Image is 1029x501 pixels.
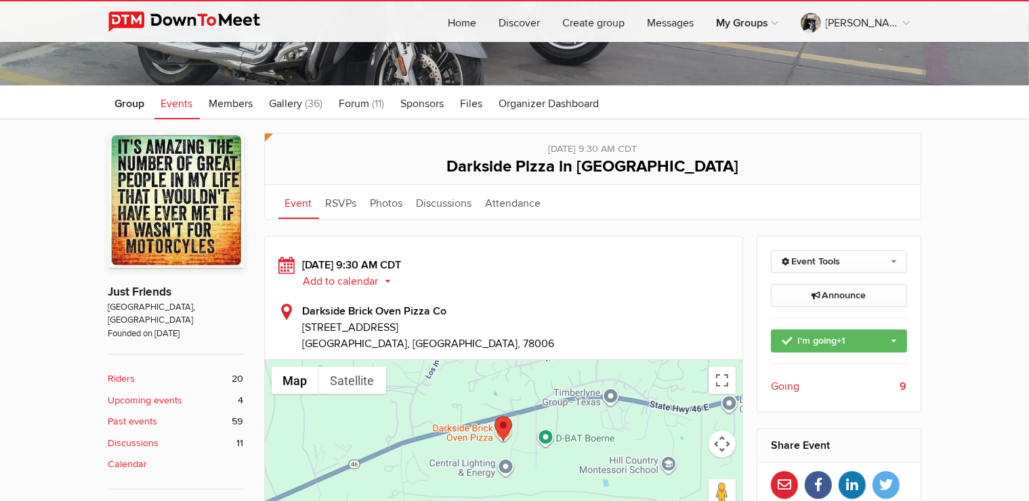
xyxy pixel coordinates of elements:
a: Event Tools [771,250,907,273]
span: (11) [373,97,385,111]
span: Members [209,97,253,111]
a: RSVPs [319,185,364,219]
a: Organizer Dashboard [492,85,606,119]
button: Show street map [272,367,319,394]
a: Discussions [410,185,479,219]
b: Darkside Brick Oven Pizza Co [303,304,447,318]
b: Riders [108,372,135,386]
img: DownToMeet [108,12,281,32]
a: Files [454,85,490,119]
span: [GEOGRAPHIC_DATA], [GEOGRAPHIC_DATA] [108,301,244,327]
span: [STREET_ADDRESS] [303,319,730,336]
a: I'm going+1 [771,329,907,353]
a: Events [154,85,200,119]
b: Discussions [108,436,159,451]
a: [PERSON_NAME] [790,1,921,42]
img: Just Friends [108,133,244,268]
a: Photos [364,185,410,219]
span: Darkside Pizza in [GEOGRAPHIC_DATA] [446,157,738,176]
span: Organizer Dashboard [499,97,600,111]
span: Group [115,97,145,111]
span: Sponsors [401,97,444,111]
a: My Groups [706,1,789,42]
a: Forum (11) [333,85,392,119]
a: Discover [488,1,551,42]
a: Gallery (36) [263,85,330,119]
a: Just Friends [108,285,172,299]
button: Map camera controls [709,430,736,458]
span: Going [771,378,799,395]
span: Announce [812,289,866,301]
a: Home [438,1,488,42]
a: Members [203,85,260,119]
button: Toggle fullscreen view [709,367,736,394]
a: Group [108,85,152,119]
span: 4 [238,393,244,408]
a: Riders 20 [108,372,244,386]
button: Show satellite imagery [319,367,386,394]
a: Announce [771,284,907,307]
span: Events [161,97,193,111]
span: 59 [232,414,244,429]
b: Past events [108,414,158,429]
span: [GEOGRAPHIC_DATA], [GEOGRAPHIC_DATA], 78006 [303,337,555,350]
b: 9 [900,378,907,395]
a: Past events 59 [108,414,244,429]
div: [DATE] 9:30 AM CDT [278,257,730,289]
a: Sponsors [394,85,451,119]
h2: Share Event [771,429,907,462]
a: Attendance [479,185,548,219]
span: Founded on [DATE] [108,327,244,340]
a: Discussions 11 [108,436,244,451]
a: Upcoming events 4 [108,393,244,408]
b: Calendar [108,457,148,472]
span: Gallery [270,97,303,111]
a: Event [278,185,319,219]
b: Upcoming events [108,393,183,408]
span: Files [461,97,483,111]
a: Calendar [108,457,244,472]
span: (36) [306,97,323,111]
span: 20 [232,372,244,386]
button: Add to calendar [303,275,401,287]
a: Messages [637,1,705,42]
span: 11 [237,436,244,451]
a: Create group [552,1,636,42]
div: [DATE] 9:30 AM CDT [278,134,907,157]
span: Forum [339,97,370,111]
span: +1 [837,335,845,346]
